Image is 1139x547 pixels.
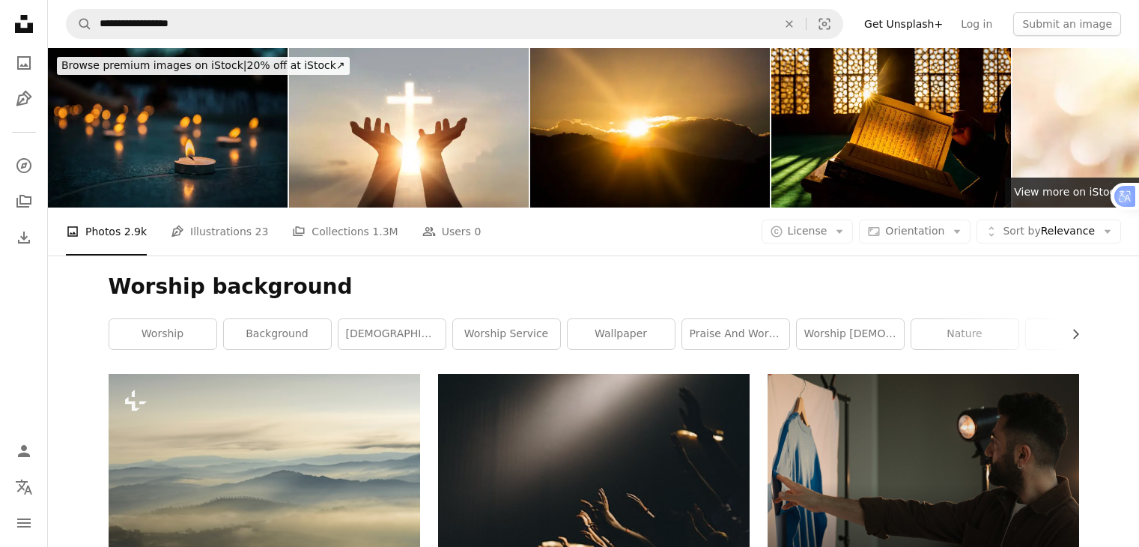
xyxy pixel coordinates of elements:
[568,319,675,349] a: wallpaper
[859,220,971,244] button: Orientation
[762,220,854,244] button: License
[9,48,39,78] a: Photos
[1005,178,1139,208] a: View more on iStock↗
[9,84,39,114] a: Illustrations
[453,319,560,349] a: worship service
[976,220,1121,244] button: Sort byRelevance
[372,223,398,240] span: 1.3M
[9,472,39,502] button: Language
[773,10,806,38] button: Clear
[797,319,904,349] a: worship [DEMOGRAPHIC_DATA]
[255,223,269,240] span: 23
[66,9,843,39] form: Find visuals sitewide
[224,319,331,349] a: background
[1014,186,1130,198] span: View more on iStock ↗
[911,319,1018,349] a: nature
[9,223,39,253] a: Download History
[9,436,39,466] a: Log in / Sign up
[530,48,770,208] img: Moody sky background with sun rising
[422,208,482,256] a: Users 0
[338,319,446,349] a: [DEMOGRAPHIC_DATA]
[289,48,529,208] img: Man hands palm up praying and worship of cross, eucharist therapy bless god helping, hope and fai...
[9,187,39,217] a: Collections
[48,48,288,208] img: Candle's
[57,57,350,75] div: 20% off at iStock ↗
[1026,319,1133,349] a: praise
[952,12,1001,36] a: Log in
[885,225,944,237] span: Orientation
[9,151,39,181] a: Explore
[109,467,420,480] a: a view of a mountain range covered in fog
[9,508,39,538] button: Menu
[1013,12,1121,36] button: Submit an image
[61,59,246,71] span: Browse premium images on iStock |
[807,10,842,38] button: Visual search
[438,471,750,484] a: group of people waving their hands
[1003,224,1095,239] span: Relevance
[67,10,92,38] button: Search Unsplash
[1003,225,1040,237] span: Sort by
[1062,319,1079,349] button: scroll list to the right
[109,319,216,349] a: worship
[9,9,39,42] a: Home — Unsplash
[855,12,952,36] a: Get Unsplash+
[292,208,398,256] a: Collections 1.3M
[474,223,481,240] span: 0
[48,48,359,84] a: Browse premium images on iStock|20% off at iStock↗
[788,225,827,237] span: License
[171,208,268,256] a: Illustrations 23
[771,48,1011,208] img: Quran in the mosque
[109,273,1079,300] h1: Worship background
[682,319,789,349] a: praise and worship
